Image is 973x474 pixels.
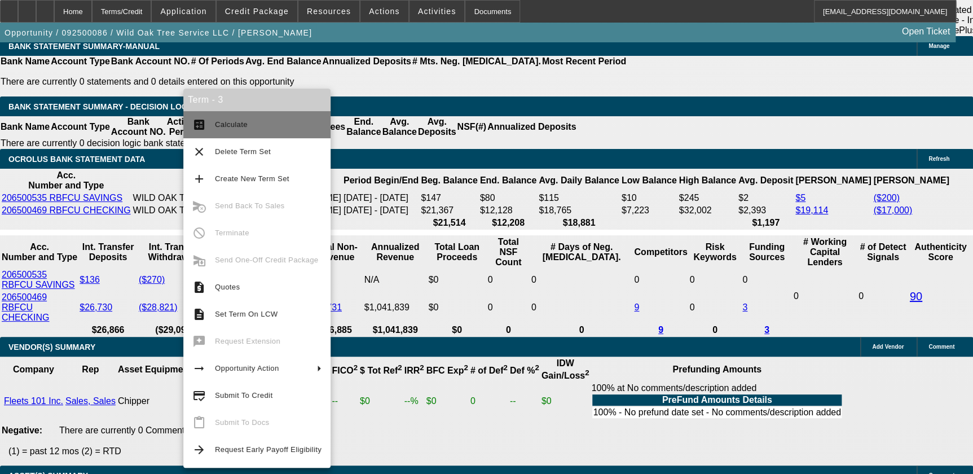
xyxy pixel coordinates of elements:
th: Acc. Holder Name [133,170,342,191]
a: $19,114 [795,205,828,215]
th: Account Type [50,56,111,67]
button: Application [152,1,215,22]
td: $0 [428,292,486,323]
td: -- [509,383,540,420]
div: Term - 3 [183,89,331,111]
b: BFC Exp [426,366,468,375]
th: High Balance [679,170,737,191]
th: $18,881 [538,217,620,229]
b: Prefunding Amounts [672,365,761,374]
b: Negative: [2,425,42,435]
td: $0 [359,383,403,420]
button: Activities [410,1,465,22]
th: [PERSON_NAME] [795,170,871,191]
td: $147 [420,192,478,204]
th: ($29,091) [138,324,211,336]
p: (1) = past 12 mos (2) = RTD [8,446,973,457]
b: IRR [404,366,424,375]
th: $1,041,839 [364,324,427,336]
span: Refresh [928,156,949,162]
span: Comment [928,344,954,350]
th: Fees [324,116,346,138]
sup: 2 [353,363,357,372]
span: BANK STATEMENT SUMMARY-MANUAL [8,42,160,51]
a: 9 [658,325,663,335]
th: Total Loan Proceeds [428,236,486,268]
td: [DATE] - [DATE] [343,192,419,204]
span: Set Term On LCW [215,310,278,318]
span: Application [160,7,206,16]
b: Rep [82,365,99,374]
th: Total Non-Revenue [309,236,363,268]
sup: 2 [585,368,589,377]
a: 9 [634,302,639,312]
b: Def % [510,366,539,375]
th: # of Detect Signals [858,236,908,268]
td: 0 [470,383,508,420]
td: 0 [689,269,741,291]
td: 0 [689,292,741,323]
th: Bank Account NO. [111,116,166,138]
a: ($200) [873,193,899,203]
span: Add Vendor [872,344,904,350]
th: 0 [531,324,633,336]
a: 206500535 RBFCU SAVINGS [2,270,75,289]
td: 0 [742,269,791,291]
a: 90 [910,290,922,302]
mat-icon: calculate [192,118,206,131]
span: OCROLUS BANK STATEMENT DATA [8,155,145,164]
b: Company [13,365,54,374]
mat-icon: request_quote [192,280,206,294]
b: IDW Gain/Loss [541,358,589,380]
td: 0 [487,292,530,323]
span: Credit Package [225,7,289,16]
td: $21,367 [420,205,478,216]
b: Asset Equipment Type [118,365,214,374]
span: There are currently 0 Comments entered on this opportunity [59,425,298,435]
td: $80 [479,192,537,204]
td: 100% - No prefund date set - No comments/description added [592,407,841,418]
span: Calculate [215,120,248,129]
td: $12,128 [479,205,537,216]
sup: 2 [464,363,468,372]
sup: 2 [535,363,539,372]
th: # Days of Neg. [MEDICAL_DATA]. [531,236,633,268]
a: ($28,821) [139,302,178,312]
th: # Mts. Neg. [MEDICAL_DATA]. [412,56,541,67]
td: $0 [541,383,590,420]
span: Delete Term Set [215,147,271,156]
th: Avg. Deposit [738,170,794,191]
span: 0 [794,291,799,301]
mat-icon: credit_score [192,389,206,402]
td: 0 [531,292,633,323]
span: Opportunity Action [215,364,279,372]
a: ($270) [139,275,165,284]
th: [PERSON_NAME] [873,170,949,191]
span: Request Early Payoff Eligibility [215,445,322,454]
mat-icon: add [192,172,206,186]
b: PreFund Amounts Details [662,395,772,405]
a: Sales, Sales [65,396,116,406]
td: $18,765 [538,205,620,216]
button: Resources [298,1,359,22]
a: 206500535 RBFCU SAVINGS [2,193,122,203]
th: Bank Account NO. [111,56,191,67]
th: Sum of the Total NSF Count and Total Overdraft Fee Count from Ocrolus [487,236,530,268]
th: $26,866 [79,324,137,336]
span: VENDOR(S) SUMMARY [8,343,95,352]
span: Bank Statement Summary - Decision Logic [8,102,196,111]
a: 3 [764,325,769,335]
th: Most Recent Period [541,56,627,67]
td: 0 [858,269,908,323]
th: Competitors [633,236,688,268]
th: $0 [428,324,486,336]
mat-icon: arrow_forward [192,443,206,457]
span: Opportunity / 092500086 / Wild Oak Tree Service LLC / [PERSON_NAME] [5,28,312,37]
th: Acc. Number and Type [1,170,131,191]
a: 206500469 RBFCU CHECKING [2,292,49,322]
th: 0 [487,324,530,336]
b: # of Def [470,366,508,375]
th: # Working Capital Lenders [793,236,857,268]
td: WILD OAK TREE SERVICE LLC [PERSON_NAME] [133,205,342,216]
th: Beg. Balance [420,170,478,191]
